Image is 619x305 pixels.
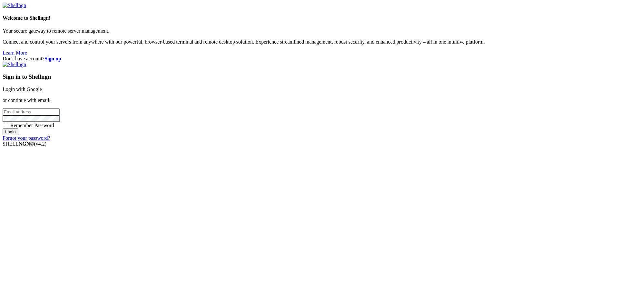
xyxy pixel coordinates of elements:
span: 4.2.0 [34,141,47,147]
input: Remember Password [4,123,8,127]
h3: Sign in to Shellngn [3,73,616,80]
p: or continue with email: [3,97,616,103]
a: Login with Google [3,86,42,92]
a: Sign up [44,56,61,61]
span: Remember Password [10,123,54,128]
span: SHELL © [3,141,46,147]
h4: Welcome to Shellngn! [3,15,616,21]
p: Your secure gateway to remote server management. [3,28,616,34]
img: Shellngn [3,3,26,8]
input: Login [3,128,18,135]
p: Connect and control your servers from anywhere with our powerful, browser-based terminal and remo... [3,39,616,45]
a: Forgot your password? [3,135,50,141]
b: NGN [19,141,30,147]
input: Email address [3,108,60,115]
a: Learn More [3,50,27,56]
div: Don't have account? [3,56,616,62]
img: Shellngn [3,62,26,67]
